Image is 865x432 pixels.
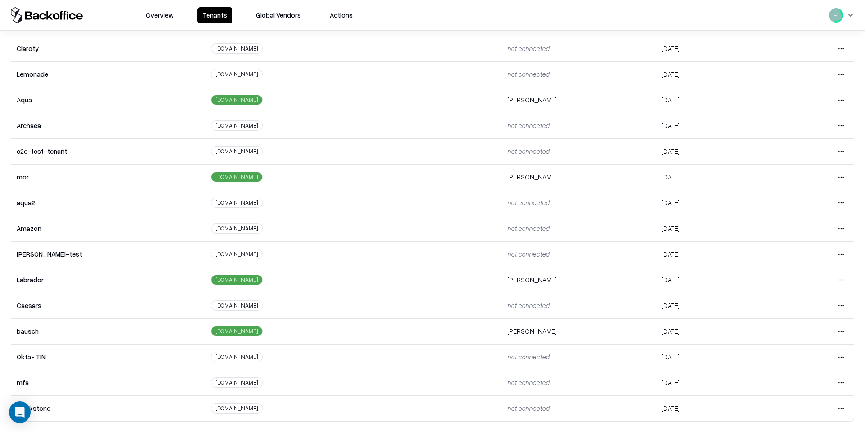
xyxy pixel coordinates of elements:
[11,267,205,293] td: Labrador
[507,378,549,386] span: not connected
[11,113,205,138] td: Archaea
[11,216,205,241] td: Amazon
[211,120,263,131] div: [DOMAIN_NAME]
[11,164,205,190] td: mor
[507,404,549,412] span: not connected
[507,276,557,284] span: [PERSON_NAME]
[656,190,765,216] td: [DATE]
[656,164,765,190] td: [DATE]
[11,138,205,164] td: e2e-test-tenant
[656,113,765,138] td: [DATE]
[507,147,549,155] span: not connected
[11,318,205,344] td: bausch
[211,377,263,388] div: [DOMAIN_NAME]
[211,403,263,414] div: [DOMAIN_NAME]
[211,326,263,336] div: [DOMAIN_NAME]
[507,327,557,335] span: [PERSON_NAME]
[211,275,263,285] div: [DOMAIN_NAME]
[324,7,358,23] button: Actions
[11,61,205,87] td: Lemonade
[507,44,549,52] span: not connected
[211,146,263,156] div: [DOMAIN_NAME]
[656,344,765,370] td: [DATE]
[656,87,765,113] td: [DATE]
[211,249,263,259] div: [DOMAIN_NAME]
[250,7,306,23] button: Global Vendors
[11,190,205,216] td: aqua2
[507,250,549,258] span: not connected
[507,301,549,309] span: not connected
[507,353,549,361] span: not connected
[507,121,549,129] span: not connected
[9,401,31,423] div: Open Intercom Messenger
[507,198,549,207] span: not connected
[211,43,263,54] div: [DOMAIN_NAME]
[197,7,232,23] button: Tenants
[656,395,765,421] td: [DATE]
[656,36,765,61] td: [DATE]
[656,138,765,164] td: [DATE]
[211,223,263,234] div: [DOMAIN_NAME]
[211,198,263,208] div: [DOMAIN_NAME]
[507,70,549,78] span: not connected
[656,216,765,241] td: [DATE]
[507,173,557,181] span: [PERSON_NAME]
[11,370,205,395] td: mfa
[11,36,205,61] td: Claroty
[211,69,263,79] div: [DOMAIN_NAME]
[141,7,179,23] button: Overview
[211,172,263,182] div: [DOMAIN_NAME]
[11,344,205,370] td: Okta- TIN
[507,96,557,104] span: [PERSON_NAME]
[11,293,205,318] td: Caesars
[11,395,205,421] td: Blackstone
[656,318,765,344] td: [DATE]
[211,95,263,105] div: [DOMAIN_NAME]
[656,370,765,395] td: [DATE]
[656,293,765,318] td: [DATE]
[11,241,205,267] td: [PERSON_NAME]-test
[11,87,205,113] td: Aqua
[656,241,765,267] td: [DATE]
[656,267,765,293] td: [DATE]
[656,61,765,87] td: [DATE]
[507,224,549,232] span: not connected
[211,352,263,362] div: [DOMAIN_NAME]
[211,300,263,311] div: [DOMAIN_NAME]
